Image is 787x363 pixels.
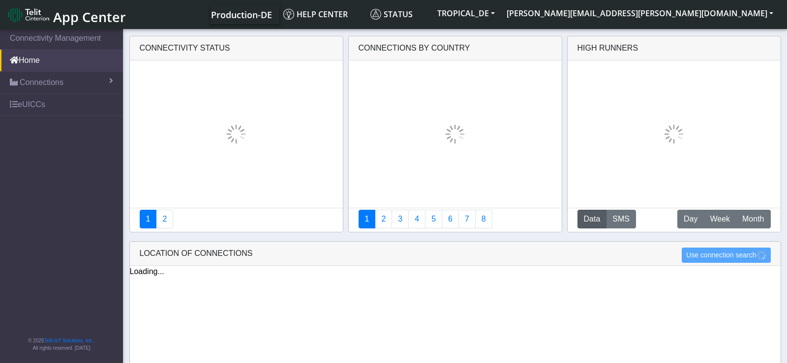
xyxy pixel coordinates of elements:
[677,210,704,228] button: Day
[130,36,343,60] div: Connectivity status
[140,210,333,228] nav: Summary paging
[742,213,764,225] span: Month
[8,7,49,23] img: logo-telit-cinterion-gw-new.png
[211,9,272,21] span: Production-DE
[8,4,124,25] a: App Center
[431,4,501,22] button: TROPICAL_DE
[359,210,376,228] a: Connections By Country
[682,248,770,263] button: Use connection search
[366,4,431,24] a: Status
[20,77,63,88] span: Connections
[283,9,348,20] span: Help center
[53,8,126,26] span: App Center
[445,124,465,144] img: loading.gif
[283,9,294,20] img: knowledge.svg
[606,210,636,228] button: SMS
[408,210,425,228] a: Connections By Carrier
[425,210,442,228] a: Usage by Carrier
[501,4,779,22] button: [PERSON_NAME][EMAIL_ADDRESS][PERSON_NAME][DOMAIN_NAME]
[211,4,272,24] a: Your current platform instance
[140,210,157,228] a: Connectivity status
[710,213,730,225] span: Week
[370,9,413,20] span: Status
[349,36,562,60] div: Connections By Country
[577,210,607,228] button: Data
[130,242,781,266] div: LOCATION OF CONNECTIONS
[458,210,476,228] a: Zero Session
[156,210,173,228] a: Deployment status
[392,210,409,228] a: Usage per Country
[226,124,246,144] img: loading.gif
[475,210,492,228] a: Not Connected for 30 days
[703,210,736,228] button: Week
[736,210,770,228] button: Month
[664,124,684,144] img: loading.gif
[442,210,459,228] a: 14 Days Trend
[370,9,381,20] img: status.svg
[359,210,552,228] nav: Summary paging
[684,213,697,225] span: Day
[577,42,638,54] div: High Runners
[44,338,93,343] a: Telit IoT Solutions, Inc.
[375,210,392,228] a: Carrier
[130,266,781,278] div: Loading...
[279,4,366,24] a: Help center
[757,251,766,260] img: loading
